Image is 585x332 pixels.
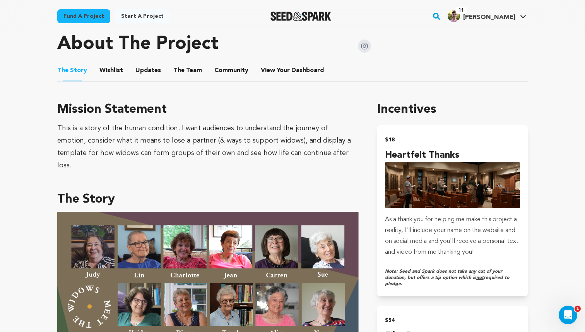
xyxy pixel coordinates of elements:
[57,9,110,23] a: Fund a project
[173,66,202,75] span: Team
[270,12,331,21] img: Seed&Spark Logo Dark Mode
[99,66,123,75] span: Wishlist
[261,66,325,75] a: ViewYourDashboard
[377,125,528,296] button: $18 Heartfelt Thanks incentive As a thank you for helping me make this project a reality, I'll in...
[57,66,68,75] span: The
[57,122,359,172] div: This is a story of the human condition. I want audiences to understand the journey of emotion, co...
[214,66,248,75] span: Community
[448,10,460,22] img: 0b20eba4a40a6db7.jpg
[559,306,577,324] iframe: Intercom live chat
[270,12,331,21] a: Seed&Spark Homepage
[385,162,520,208] img: incentive
[575,306,581,312] span: 1
[385,148,520,162] h4: Heartfelt Thanks
[385,269,509,286] em: Note: Seed and Spark does not take any cut of your donation, but offers a tip option which is req...
[446,8,528,22] a: Mayer A.'s Profile
[385,214,520,258] p: As a thank you for helping me make this project a reality, I'll include your name on the website ...
[115,9,170,23] a: Start a project
[385,134,520,145] h2: $18
[455,7,467,14] span: 11
[291,66,324,75] span: Dashboard
[448,10,515,22] div: Mayer A.'s Profile
[358,40,371,53] img: Seed&Spark Instagram Icon
[463,14,515,21] span: [PERSON_NAME]
[57,66,87,75] span: Story
[135,66,161,75] span: Updates
[173,66,185,75] span: The
[476,275,484,280] u: not
[261,66,325,75] span: Your
[57,35,218,53] h1: About The Project
[57,100,359,119] h3: Mission Statement
[377,100,528,119] h1: Incentives
[446,8,528,24] span: Mayer A.'s Profile
[57,190,359,209] h3: The Story
[385,315,520,326] h2: $54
